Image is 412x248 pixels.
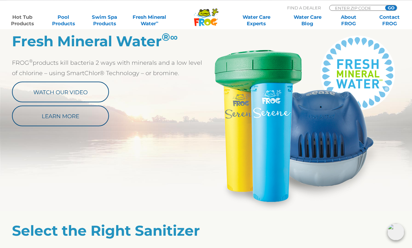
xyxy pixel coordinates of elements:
[206,33,400,211] img: Serene_@ease_FMW
[12,33,206,50] h2: Fresh Mineral Water
[334,5,378,11] input: Zip Code Form
[374,14,406,27] a: ContactFROG
[48,14,80,27] a: PoolProducts
[385,5,397,10] input: GO
[12,82,109,102] a: Watch Our Video
[387,223,404,240] img: openIcon
[12,222,206,239] h2: Select the Right Sanitizer
[162,30,178,43] sup: ®
[29,58,33,63] sup: ®
[170,30,178,43] em: ∞
[6,14,38,27] a: Hot TubProducts
[12,58,206,78] p: FROG products kill bacteria 2 ways with minerals and a low level of chlorine – using SmartChlor® ...
[89,14,121,27] a: Swim SpaProducts
[156,20,158,24] sup: ∞
[231,14,282,27] a: Water CareExperts
[12,106,109,126] a: Learn More
[287,5,321,11] p: Find A Dealer
[332,14,364,27] a: AboutFROG
[291,14,323,27] a: Water CareBlog
[130,14,169,27] a: Fresh MineralWater∞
